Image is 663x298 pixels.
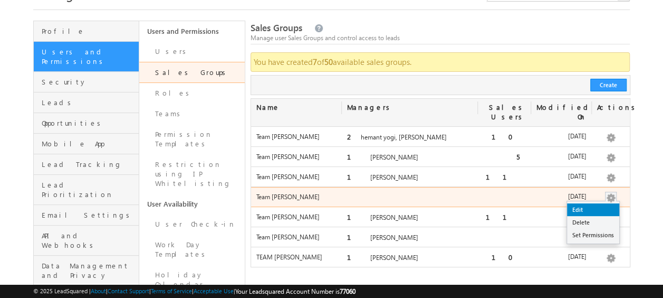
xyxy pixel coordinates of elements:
span: 10 [492,253,526,262]
div: Modified On [531,99,592,126]
span: 77060 [340,287,355,295]
span: Leads [42,98,136,107]
label: [PERSON_NAME] [347,232,473,243]
a: Security [34,72,139,92]
span: © 2025 LeadSquared | | | | | [33,286,355,296]
span: 11 [486,172,526,181]
span: Lead Prioritization [42,180,136,199]
span: You have created of available sales groups. [254,57,411,67]
a: Users [139,41,245,62]
a: Leads [34,92,139,113]
span: Opportunities [42,118,136,128]
a: Mobile App [34,134,139,154]
a: Sales Groups [139,62,245,83]
a: Profile [34,21,139,42]
div: Sales Users [478,99,531,126]
div: [DATE] [531,132,592,146]
label: hemant yogi, [PERSON_NAME] [347,132,473,142]
div: [DATE] [531,192,592,207]
span: Email Settings [42,210,136,220]
label: Team [PERSON_NAME] [256,192,337,202]
a: Users and Permissions [139,21,245,41]
div: [DATE] [531,212,592,227]
label: [PERSON_NAME] [347,212,473,222]
a: User Check-in [139,214,245,235]
a: Work Day Templates [139,235,245,265]
div: Actions [592,99,630,117]
span: Security [42,77,136,87]
a: Lead Prioritization [34,175,139,205]
label: Team [PERSON_NAME] [256,132,337,142]
a: Roles [139,83,245,104]
div: Name [251,99,342,117]
label: TEAM [PERSON_NAME] [256,253,337,262]
span: Data Management and Privacy [42,261,136,280]
span: Lead Tracking [42,160,136,169]
span: 1 [347,152,370,161]
span: 1 [347,232,370,241]
a: Contact Support [108,287,149,294]
span: 11 [486,212,526,221]
a: Opportunities [34,113,139,134]
label: [PERSON_NAME] [347,152,473,162]
a: Acceptable Use [194,287,234,294]
span: Profile [42,26,136,36]
span: 5 [516,152,526,161]
label: Team [PERSON_NAME] [256,232,337,242]
a: Lead Tracking [34,154,139,175]
span: 2 [347,132,361,141]
a: User Availability [139,194,245,214]
div: Managers [342,99,478,117]
strong: 50 [324,57,333,67]
span: Your Leadsquared Account Number is [235,287,355,295]
span: Sales Groups [251,22,302,34]
div: Manage user Sales Groups and control access to leads [251,33,630,43]
a: Users and Permissions [34,42,139,72]
a: Permission Templates [139,124,245,154]
a: Delete [567,216,619,229]
div: [DATE] [531,232,592,247]
strong: 7 [313,57,317,67]
span: 1 [347,172,370,181]
label: [PERSON_NAME] [347,253,473,263]
label: Team [PERSON_NAME] [256,172,337,182]
label: Team [PERSON_NAME] [256,152,337,162]
a: Holiday Calendar [139,265,245,295]
a: Edit [567,203,619,216]
div: [DATE] [531,172,592,187]
a: Terms of Service [151,287,192,294]
button: Create [590,79,627,91]
span: API and Webhooks [42,231,136,250]
span: Mobile App [42,139,136,148]
div: [DATE] [531,252,592,267]
label: Team [PERSON_NAME] [256,212,337,222]
span: 10 [492,132,526,141]
a: API and Webhooks [34,226,139,256]
a: Set Permissions [567,229,619,241]
span: 1 [347,212,370,221]
span: Users and Permissions [42,47,136,66]
a: Email Settings [34,205,139,226]
div: [DATE] [531,152,592,166]
a: Restriction using IP Whitelisting [139,154,245,194]
span: 1 [347,253,370,262]
a: Teams [139,104,245,124]
a: About [91,287,106,294]
label: [PERSON_NAME] [347,172,473,182]
a: Data Management and Privacy [34,256,139,286]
